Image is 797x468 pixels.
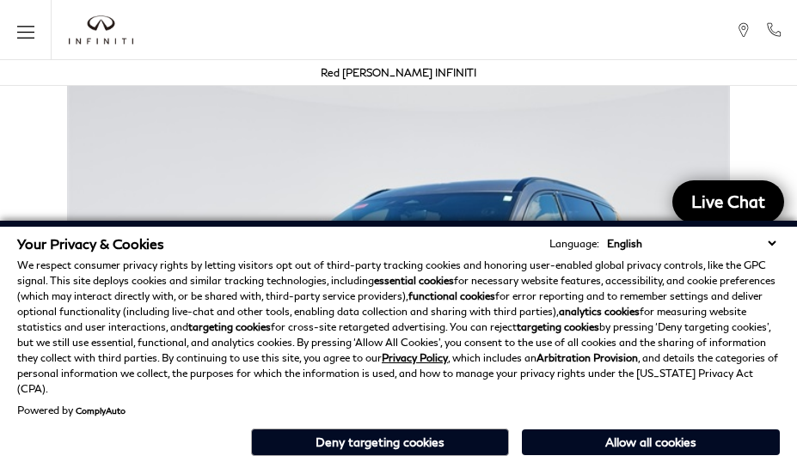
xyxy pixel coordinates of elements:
[69,15,133,45] img: INFINITI
[683,191,774,212] span: Live Chat
[76,405,126,416] a: ComplyAuto
[188,320,271,333] strong: targeting cookies
[382,351,448,364] a: Privacy Policy
[17,405,126,416] div: Powered by
[549,239,599,249] div: Language:
[17,258,780,397] p: We respect consumer privacy rights by letting visitors opt out of third-party tracking cookies an...
[517,320,599,333] strong: targeting cookies
[69,15,133,45] a: infiniti
[408,289,495,302] strong: functional cookies
[17,235,164,252] span: Your Privacy & Cookies
[672,180,784,223] a: Live Chat
[251,428,509,456] button: Deny targeting cookies
[559,305,640,318] strong: analytics cookies
[536,351,638,364] strong: Arbitration Provision
[603,235,780,252] select: Language Select
[321,66,476,79] a: Red [PERSON_NAME] INFINITI
[374,274,454,287] strong: essential cookies
[522,429,780,455] button: Allow all cookies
